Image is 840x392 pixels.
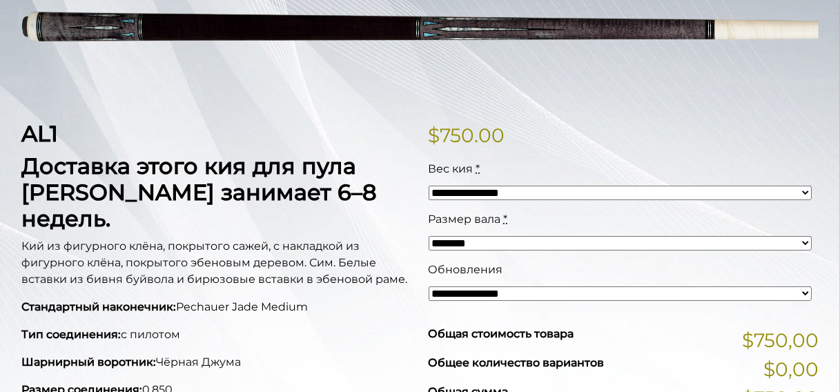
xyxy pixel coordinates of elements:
p: Чёрная Джума [21,354,412,371]
span: $0,00 [763,355,819,384]
span: Общая стоимость товара [429,327,574,340]
strong: Шарнирный воротник: [21,355,156,369]
span: $ [429,124,440,147]
strong: AL1 [21,120,58,147]
strong: Тип соединения: [21,328,121,341]
bdi: 750.00 [429,124,505,147]
span: Размер вала [429,213,501,226]
span: $750,00 [742,326,819,355]
span: Обновления [429,263,503,276]
abbr: требуемый [504,213,508,226]
abbr: требуемый [476,162,480,175]
p: с пилотом [21,326,412,343]
span: Общее количество вариантов [429,356,605,369]
p: Pechauer Jade Medium [21,299,412,315]
strong: Стандартный наконечник: [21,300,176,313]
strong: Доставка этого кия для пула [PERSON_NAME] занимает 6–8 недель. [21,153,377,233]
span: Кий из фигурного клёна, покрытого сажей, с накладкой из фигурного клёна, покрытого эбеновым дерев... [21,239,407,286]
span: Вес кия [429,162,473,175]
